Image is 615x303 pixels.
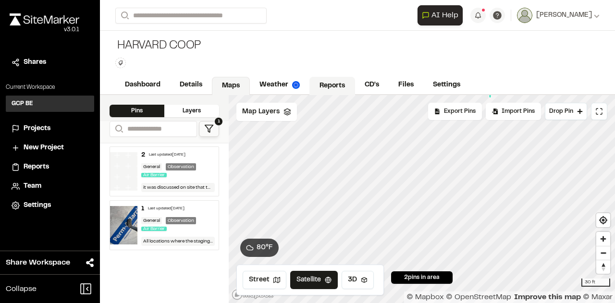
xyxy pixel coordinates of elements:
a: Shares [12,57,88,68]
button: 3D [342,271,374,289]
span: Air Barrier [141,227,167,231]
div: 2 [141,151,145,159]
button: Search [110,121,127,137]
button: Satellite [290,271,338,289]
button: Search [115,8,133,24]
a: Reports [12,162,88,172]
img: User [517,8,532,23]
span: Export Pins [444,107,476,116]
button: Edit Tags [115,58,126,68]
span: Map Layers [242,107,280,117]
div: Map marker [485,86,497,99]
div: Open AI Assistant [418,5,467,25]
div: General [141,163,162,170]
a: OpenStreetMap [446,294,511,301]
a: Mapbox [406,294,444,301]
div: Harvard Coop [115,38,201,54]
div: Oh geez...please don't... [10,25,79,34]
span: Drop Pin [549,107,573,116]
span: Share Workspace [6,257,70,268]
div: Last updated [DATE] [149,152,185,158]
a: New Project [12,143,88,153]
div: Observation [166,217,196,224]
button: 80°F [240,239,279,257]
a: Map feedback [514,294,581,301]
a: Mapbox logo [232,289,274,300]
span: Shares [24,57,46,68]
a: Maps [212,77,250,95]
img: precipai.png [292,81,300,89]
div: 1 [141,205,144,213]
button: Reset bearing to north [596,260,610,274]
span: Collapse [6,283,37,295]
div: Observation [166,163,196,170]
a: CD's [355,76,389,94]
img: banner-white.png [110,152,137,191]
div: Import Pins into your project [486,103,541,120]
button: Zoom in [596,232,610,246]
a: Dashboard [115,76,170,94]
span: AI Help [431,10,458,21]
img: rebrand.png [10,13,79,25]
a: Settings [423,76,470,94]
div: Last updated [DATE] [148,206,184,212]
h3: GCP BE [12,99,33,108]
button: Open AI Assistant [418,5,463,25]
span: 2 pins in area [404,273,440,282]
a: Team [12,181,88,192]
div: Pins [110,105,164,117]
div: All locations where the staging supports penetrated the Perm-A-Barrier Wall Membrane must be repa... [141,237,215,246]
a: Files [389,76,423,94]
div: No pins available to export [428,103,482,120]
button: Find my location [596,213,610,227]
img: file [110,206,137,244]
a: Details [170,76,212,94]
a: Projects [12,123,88,134]
p: Current Workspace [6,83,94,92]
span: 1 [215,118,222,125]
span: 80 ° F [257,242,273,253]
a: Maxar [583,294,613,301]
span: Projects [24,123,50,134]
div: 30 ft [581,279,610,287]
a: Weather [250,76,309,94]
button: Drop Pin [545,103,587,120]
div: General [141,217,162,224]
button: Street [243,271,286,289]
span: Settings [24,200,51,211]
div: Layers [164,105,219,117]
span: Import Pins [502,107,535,116]
span: Reports [24,162,49,172]
span: Team [24,181,41,192]
span: Air Barrier [141,173,167,177]
span: [PERSON_NAME] [536,10,592,21]
button: [PERSON_NAME] [517,8,600,23]
button: Zoom out [596,246,610,260]
div: it was discussed on site that the PERM-A-BARRIER Aluminum Wall Membranes must not be applied in a... [141,183,215,192]
a: Settings [12,200,88,211]
span: New Project [24,143,64,153]
a: Reports [309,77,355,95]
button: 1 [199,121,219,137]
